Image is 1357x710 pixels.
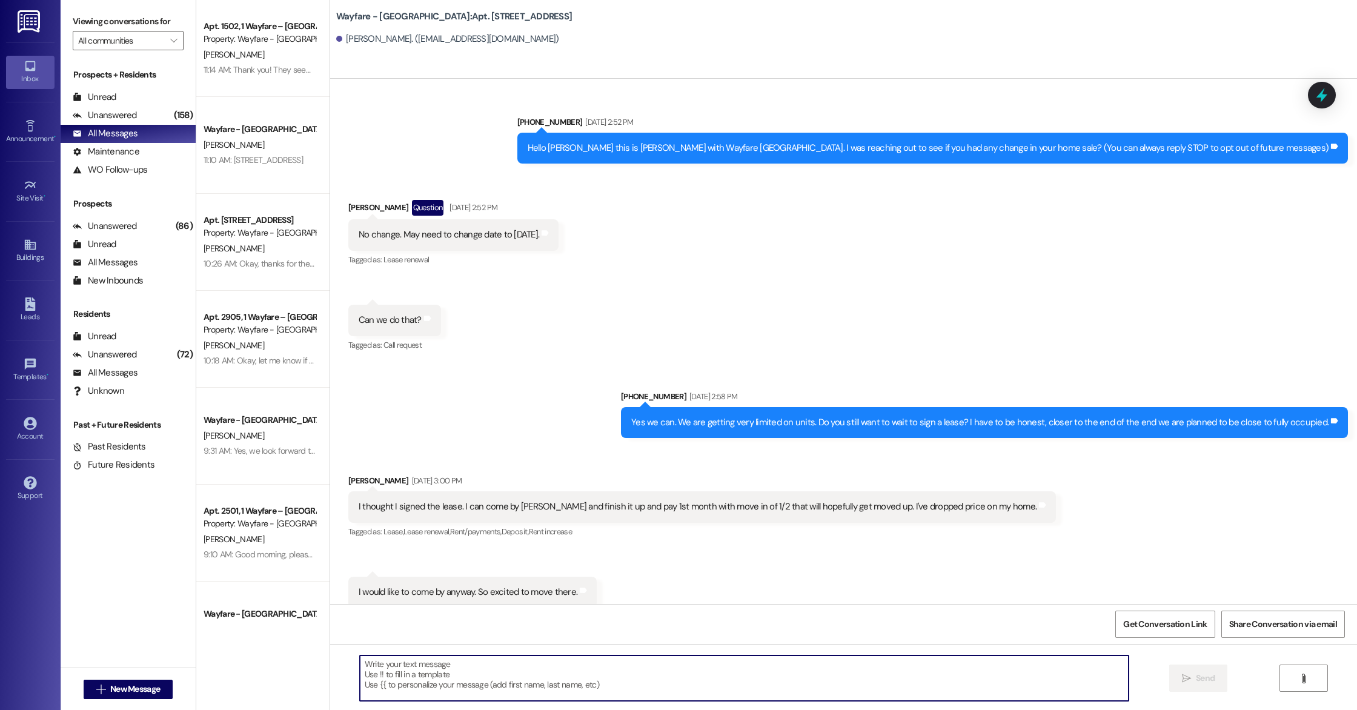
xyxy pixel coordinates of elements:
a: Leads [6,294,55,327]
label: Viewing conversations for [73,12,184,31]
button: Send [1169,665,1228,692]
div: [PERSON_NAME] [348,474,1056,491]
div: New Inbounds [73,274,143,287]
span: [PERSON_NAME] [204,430,264,441]
button: Get Conversation Link [1115,611,1215,638]
div: Past Residents [73,440,146,453]
span: Lease , [383,526,403,537]
div: 11:10 AM: [STREET_ADDRESS] [204,154,303,165]
div: No change. May need to change date to [DATE]. [359,228,539,241]
div: Wayfare - [GEOGRAPHIC_DATA] [204,608,316,620]
div: 10:18 AM: Okay, let me know if you need us to come replace it! [204,355,420,366]
div: (158) [171,106,196,125]
div: Unanswered [73,109,137,122]
div: Unanswered [73,348,137,361]
span: New Message [110,683,160,695]
span: [PERSON_NAME] [204,340,264,351]
div: Property: Wayfare - [GEOGRAPHIC_DATA] [204,517,316,530]
div: Unanswered [73,220,137,233]
span: [PERSON_NAME] [204,243,264,254]
div: 10:26 AM: Okay, thanks for the update. Best of luck [204,258,381,269]
div: (86) [173,217,196,236]
a: Buildings [6,234,55,267]
span: N. Provided [204,624,244,635]
div: Property: Wayfare - [GEOGRAPHIC_DATA] [204,323,316,336]
span: Share Conversation via email [1229,618,1337,631]
div: Tagged as: [348,523,1056,540]
div: 9:31 AM: Yes, we look forward to having you in our office at 11am [DATE][DATE]! Please do not hes... [204,445,707,456]
div: Maintenance [73,145,139,158]
div: Residents [61,308,196,320]
span: Get Conversation Link [1123,618,1207,631]
button: New Message [84,680,173,699]
div: [PERSON_NAME]. ([EMAIL_ADDRESS][DOMAIN_NAME]) [336,33,559,45]
span: Lease renewal , [403,526,450,537]
div: Hello [PERSON_NAME] this is [PERSON_NAME] with Wayfare [GEOGRAPHIC_DATA]. I was reaching out to s... [528,142,1329,154]
a: Site Visit • [6,175,55,208]
i:  [96,685,105,694]
span: Lease renewal [383,254,430,265]
div: Tagged as: [348,251,559,268]
span: Call request [383,340,422,350]
a: Account [6,413,55,446]
div: [PHONE_NUMBER] [517,116,1349,133]
div: [PERSON_NAME] [348,200,559,219]
div: Unread [73,91,116,104]
span: Send [1196,672,1215,685]
span: [PERSON_NAME] [204,139,264,150]
div: Prospects + Residents [61,68,196,81]
div: Prospects [61,197,196,210]
div: WO Follow-ups [73,164,147,176]
a: Support [6,473,55,505]
div: Yes we can. We are getting very limited on units. Do you still want to wait to sign a lease? I ha... [631,416,1329,429]
div: 11:14 AM: Thank you! They seem to be around my front door as well. But I think that's from the mo... [204,64,938,75]
span: Rent/payments , [450,526,502,537]
div: [DATE] 2:52 PM [582,116,633,128]
span: Deposit , [502,526,529,537]
div: I would like to come by anyway. So excited to move there. [359,586,577,599]
div: [DATE] 2:58 PM [686,390,738,403]
span: [PERSON_NAME] [204,534,264,545]
div: Property: Wayfare - [GEOGRAPHIC_DATA] [204,33,316,45]
div: Apt. 1502, 1 Wayfare – [GEOGRAPHIC_DATA] [204,20,316,33]
div: All Messages [73,256,138,269]
a: Inbox [6,56,55,88]
span: [PERSON_NAME] [204,49,264,60]
div: Apt. [STREET_ADDRESS] [204,214,316,227]
div: [DATE] 2:52 PM [446,201,497,214]
div: Question [412,200,444,215]
a: Templates • [6,354,55,387]
i:  [170,36,177,45]
span: • [54,133,56,141]
div: All Messages [73,367,138,379]
i:  [1299,674,1308,683]
i:  [1182,674,1191,683]
div: Apt. 2501, 1 Wayfare – [GEOGRAPHIC_DATA] [204,505,316,517]
div: [DATE] 3:00 PM [409,474,462,487]
div: (72) [174,345,196,364]
div: Past + Future Residents [61,419,196,431]
span: • [47,371,48,379]
div: Future Residents [73,459,154,471]
div: Unread [73,238,116,251]
button: Share Conversation via email [1221,611,1345,638]
div: Unknown [73,385,124,397]
span: Rent increase [529,526,572,537]
div: [PHONE_NUMBER] [621,390,1348,407]
input: All communities [78,31,164,50]
div: All Messages [73,127,138,140]
div: Unread [73,330,116,343]
div: 9:10 AM: Good morning, please send notice and letter to [EMAIL_ADDRESS][DOMAIN_NAME] [204,549,529,560]
div: Tagged as: [348,336,441,354]
img: ResiDesk Logo [18,10,42,33]
div: Wayfare - [GEOGRAPHIC_DATA] [204,123,316,136]
div: Can we do that? [359,314,422,327]
div: I thought I signed the lease. I can come by [PERSON_NAME] and finish it up and pay 1st month with... [359,500,1037,513]
span: • [44,192,45,201]
div: Wayfare - [GEOGRAPHIC_DATA] [204,414,316,426]
div: Apt. 2905, 1 Wayfare – [GEOGRAPHIC_DATA] [204,311,316,323]
div: Property: Wayfare - [GEOGRAPHIC_DATA] [204,227,316,239]
b: Wayfare - [GEOGRAPHIC_DATA]: Apt. [STREET_ADDRESS] [336,10,572,23]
